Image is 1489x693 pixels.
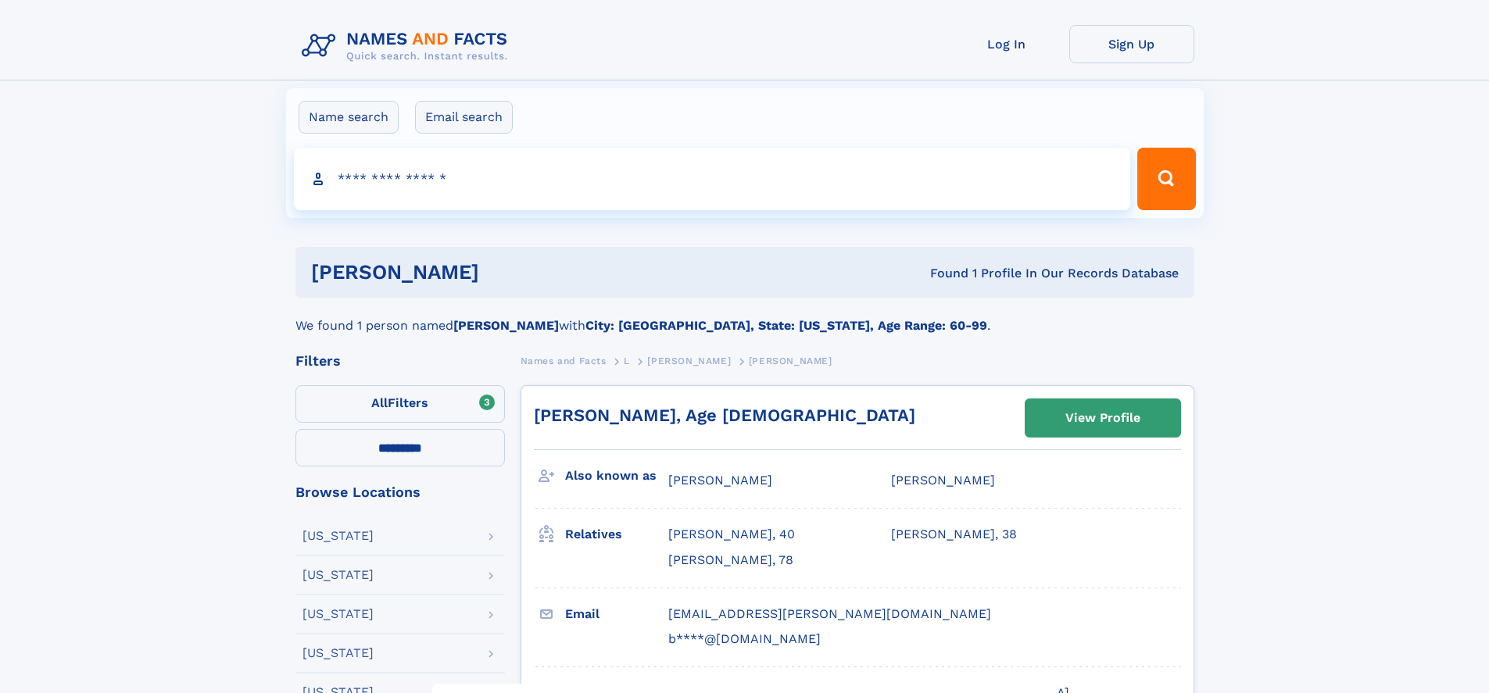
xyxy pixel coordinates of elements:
span: [PERSON_NAME] [891,473,995,488]
span: All [371,395,388,410]
div: [US_STATE] [302,647,374,659]
div: Browse Locations [295,485,505,499]
h3: Also known as [565,463,668,489]
div: [US_STATE] [302,608,374,620]
a: L [624,351,630,370]
a: [PERSON_NAME], 38 [891,526,1017,543]
div: [US_STATE] [302,530,374,542]
h3: Relatives [565,521,668,548]
button: Search Button [1137,148,1195,210]
a: [PERSON_NAME] [647,351,731,370]
div: Filters [295,354,505,368]
a: Names and Facts [521,351,607,370]
b: [PERSON_NAME] [453,318,559,333]
span: [EMAIL_ADDRESS][PERSON_NAME][DOMAIN_NAME] [668,606,991,621]
div: View Profile [1065,400,1140,436]
span: [PERSON_NAME] [749,355,832,366]
span: [PERSON_NAME] [668,473,772,488]
div: [US_STATE] [302,569,374,581]
h1: [PERSON_NAME] [311,263,705,282]
label: Email search [415,101,513,134]
div: Found 1 Profile In Our Records Database [704,265,1179,282]
a: Sign Up [1069,25,1194,63]
h3: Email [565,601,668,627]
a: [PERSON_NAME], 40 [668,526,795,543]
img: Logo Names and Facts [295,25,521,67]
label: Filters [295,385,505,423]
b: City: [GEOGRAPHIC_DATA], State: [US_STATE], Age Range: 60-99 [585,318,987,333]
input: search input [294,148,1131,210]
div: We found 1 person named with . [295,298,1194,335]
label: Name search [299,101,399,134]
span: [PERSON_NAME] [647,355,731,366]
a: [PERSON_NAME], Age [DEMOGRAPHIC_DATA] [534,405,915,425]
span: L [624,355,630,366]
a: Log In [944,25,1069,63]
a: View Profile [1025,399,1180,437]
a: [PERSON_NAME], 78 [668,552,793,569]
